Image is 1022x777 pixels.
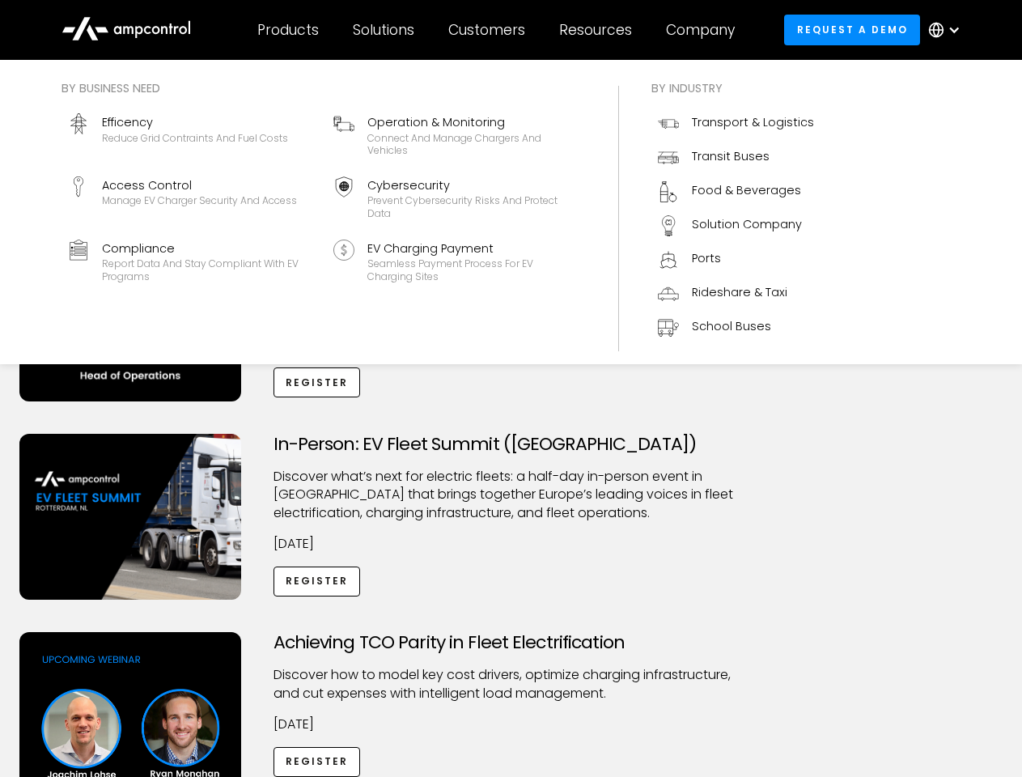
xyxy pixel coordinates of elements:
[102,176,297,194] div: Access Control
[692,317,771,335] div: School Buses
[692,181,801,199] div: Food & Beverages
[651,243,821,277] a: Ports
[559,21,632,39] div: Resources
[327,107,586,163] a: Operation & MonitoringConnect and manage chargers and vehicles
[666,21,735,39] div: Company
[367,257,579,282] div: Seamless Payment Process for EV Charging Sites
[367,113,579,131] div: Operation & Monitoring
[102,257,314,282] div: Report data and stay compliant with EV programs
[651,175,821,209] a: Food & Beverages
[274,747,361,777] a: Register
[367,194,579,219] div: Prevent cybersecurity risks and protect data
[327,233,586,290] a: EV Charging PaymentSeamless Payment Process for EV Charging Sites
[448,21,525,39] div: Customers
[102,113,288,131] div: Efficency
[651,79,821,97] div: By industry
[353,21,414,39] div: Solutions
[367,176,579,194] div: Cybersecurity
[274,715,749,733] p: [DATE]
[784,15,920,45] a: Request a demo
[651,277,821,311] a: Rideshare & Taxi
[651,107,821,141] a: Transport & Logistics
[61,170,320,227] a: Access ControlManage EV charger security and access
[692,249,721,267] div: Ports
[367,132,579,157] div: Connect and manage chargers and vehicles
[274,666,749,703] p: Discover how to model key cost drivers, optimize charging infrastructure, and cut expenses with i...
[274,567,361,597] a: Register
[692,113,814,131] div: Transport & Logistics
[274,535,749,553] p: [DATE]
[327,170,586,227] a: CybersecurityPrevent cybersecurity risks and protect data
[257,21,319,39] div: Products
[102,240,314,257] div: Compliance
[61,79,586,97] div: By business need
[274,367,361,397] a: Register
[651,141,821,175] a: Transit Buses
[61,233,320,290] a: ComplianceReport data and stay compliant with EV programs
[692,215,802,233] div: Solution Company
[274,468,749,522] p: ​Discover what’s next for electric fleets: a half-day in-person event in [GEOGRAPHIC_DATA] that b...
[61,107,320,163] a: EfficencyReduce grid contraints and fuel costs
[274,434,749,455] h3: In-Person: EV Fleet Summit ([GEOGRAPHIC_DATA])
[692,283,787,301] div: Rideshare & Taxi
[274,632,749,653] h3: Achieving TCO Parity in Fleet Electrification
[367,240,579,257] div: EV Charging Payment
[102,132,288,145] div: Reduce grid contraints and fuel costs
[102,194,297,207] div: Manage EV charger security and access
[692,147,770,165] div: Transit Buses
[651,311,821,345] a: School Buses
[651,209,821,243] a: Solution Company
